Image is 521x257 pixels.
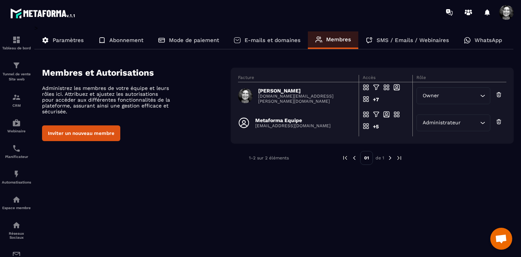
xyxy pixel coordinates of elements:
a: schedulerschedulerPlanificateur [2,139,31,164]
p: E-mails et domaines [245,37,301,44]
div: +5 [373,123,380,135]
p: CRM [2,103,31,107]
p: 1-2 sur 2 éléments [249,155,289,160]
img: prev [351,155,358,161]
div: > [34,24,514,176]
a: automationsautomationsEspace membre [2,190,31,215]
div: Search for option [416,87,490,104]
a: formationformationTunnel de vente Site web [2,56,31,87]
p: SMS / Emails / Webinaires [377,37,449,44]
img: automations [12,118,21,127]
button: Inviter un nouveau membre [42,125,120,141]
a: Ouvrir le chat [490,228,512,250]
img: formation [12,93,21,102]
input: Search for option [463,119,478,127]
span: Administrateur [421,119,463,127]
p: de 1 [375,155,384,161]
p: Automatisations [2,180,31,184]
p: 01 [360,151,373,165]
p: Webinaire [2,129,31,133]
p: [PERSON_NAME] [258,88,354,94]
img: formation [12,61,21,70]
div: +7 [373,96,380,107]
a: formationformationCRM [2,87,31,113]
a: automationsautomationsAutomatisations [2,164,31,190]
p: WhatsApp [475,37,502,44]
p: [EMAIL_ADDRESS][DOMAIN_NAME] [255,123,331,128]
img: logo [10,7,76,20]
th: Facture [238,75,359,82]
p: Abonnement [109,37,143,44]
img: automations [12,170,21,178]
p: Paramètres [53,37,84,44]
img: next [396,155,403,161]
span: Owner [421,92,441,100]
p: Réseaux Sociaux [2,231,31,239]
a: automationsautomationsWebinaire [2,113,31,139]
img: prev [342,155,348,161]
a: social-networksocial-networkRéseaux Sociaux [2,215,31,245]
p: Administrez les membres de votre équipe et leurs rôles ici. Attribuez et ajustez les autorisation... [42,85,170,114]
img: formation [12,35,21,44]
p: Planificateur [2,155,31,159]
p: Membres [326,36,351,43]
p: Mode de paiement [169,37,219,44]
img: social-network [12,221,21,230]
p: Tunnel de vente Site web [2,72,31,82]
th: Accès [359,75,412,82]
p: Metaforma Equipe [255,117,331,123]
img: automations [12,195,21,204]
p: Espace membre [2,206,31,210]
img: next [387,155,393,161]
p: [DOMAIN_NAME][EMAIL_ADDRESS][PERSON_NAME][DOMAIN_NAME] [258,94,354,104]
img: scheduler [12,144,21,153]
th: Rôle [412,75,506,82]
input: Search for option [441,92,478,100]
a: formationformationTableau de bord [2,30,31,56]
h4: Membres et Autorisations [42,68,231,78]
div: Search for option [416,114,490,131]
p: Tableau de bord [2,46,31,50]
